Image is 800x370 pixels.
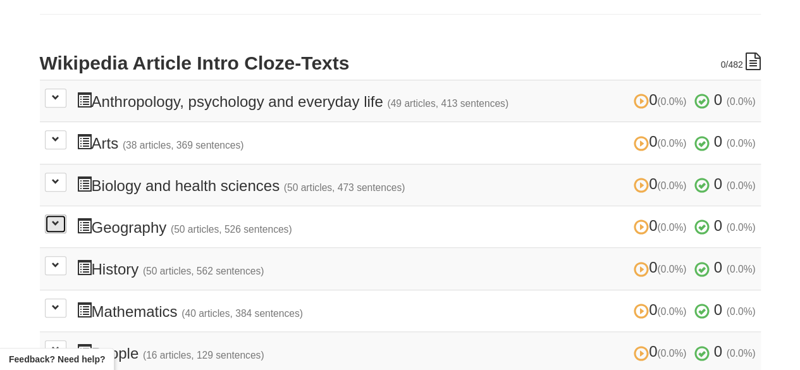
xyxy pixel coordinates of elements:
[77,302,756,320] h3: Mathematics
[634,175,691,192] span: 0
[387,98,508,109] small: (49 articles, 413 sentences)
[634,133,691,150] span: 0
[727,264,756,274] small: (0.0%)
[657,180,686,191] small: (0.0%)
[284,182,405,193] small: (50 articles, 473 sentences)
[77,176,756,194] h3: Biology and health sciences
[40,52,761,73] h2: Wikipedia Article Intro Cloze-Texts
[714,91,722,108] span: 0
[657,138,686,149] small: (0.0%)
[77,218,756,236] h3: Geography
[123,140,244,151] small: (38 articles, 369 sentences)
[720,59,725,70] span: 0
[171,224,292,235] small: (50 articles, 526 sentences)
[634,301,691,318] span: 0
[727,138,756,149] small: (0.0%)
[727,96,756,107] small: (0.0%)
[143,350,264,361] small: (16 articles, 129 sentences)
[182,308,303,319] small: (40 articles, 384 sentences)
[657,306,686,317] small: (0.0%)
[714,343,722,360] span: 0
[714,175,722,192] span: 0
[634,217,691,234] span: 0
[77,343,756,362] h3: People
[714,301,722,318] span: 0
[634,259,691,276] span: 0
[634,343,691,360] span: 0
[727,222,756,233] small: (0.0%)
[714,217,722,234] span: 0
[77,133,756,152] h3: Arts
[714,259,722,276] span: 0
[720,52,760,71] div: /482
[727,306,756,317] small: (0.0%)
[634,91,691,108] span: 0
[727,348,756,359] small: (0.0%)
[727,180,756,191] small: (0.0%)
[77,92,756,110] h3: Anthropology, psychology and everyday life
[657,264,686,274] small: (0.0%)
[9,353,105,366] span: Open feedback widget
[657,222,686,233] small: (0.0%)
[714,133,722,150] span: 0
[77,259,756,278] h3: History
[657,348,686,359] small: (0.0%)
[657,96,686,107] small: (0.0%)
[143,266,264,276] small: (50 articles, 562 sentences)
